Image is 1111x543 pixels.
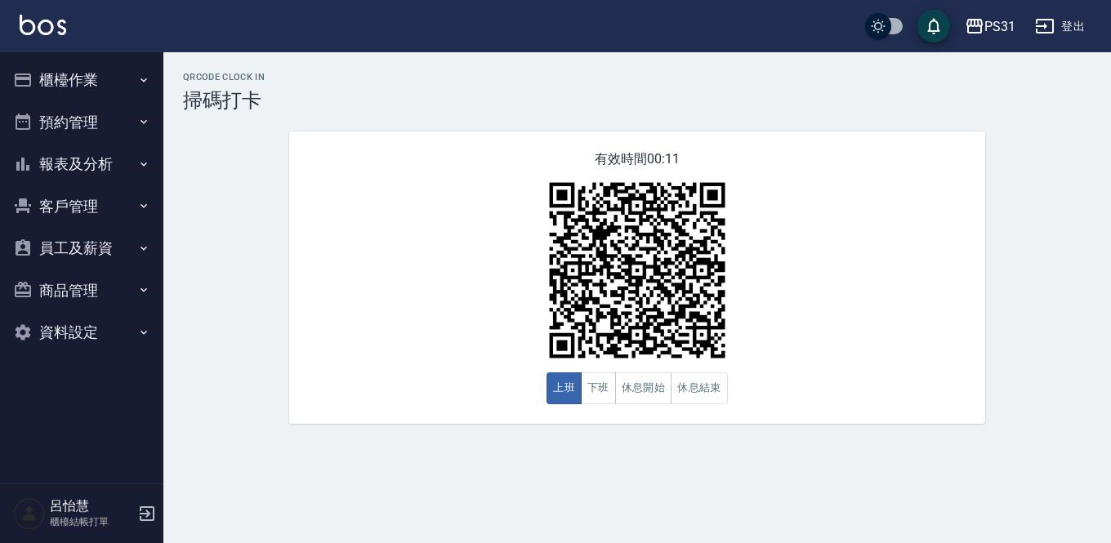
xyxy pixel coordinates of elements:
div: 有效時間 00:11 [289,131,985,424]
button: save [917,10,950,42]
button: 預約管理 [7,101,157,144]
p: 櫃檯結帳打單 [50,514,133,529]
button: 客戶管理 [7,185,157,228]
button: PS31 [958,10,1022,43]
button: 下班 [581,372,616,404]
button: 商品管理 [7,269,157,312]
button: 登出 [1028,11,1091,42]
h5: 呂怡慧 [50,498,133,514]
img: Person [13,497,46,530]
button: 資料設定 [7,311,157,354]
button: 員工及薪資 [7,227,157,269]
h2: QRcode Clock In [183,72,1091,82]
div: PS31 [984,16,1015,37]
button: 休息結束 [671,372,728,404]
h3: 掃碼打卡 [183,89,1091,112]
button: 報表及分析 [7,143,157,185]
button: 上班 [547,372,582,404]
button: 櫃檯作業 [7,59,157,101]
img: Logo [20,15,66,35]
button: 休息開始 [615,372,672,404]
